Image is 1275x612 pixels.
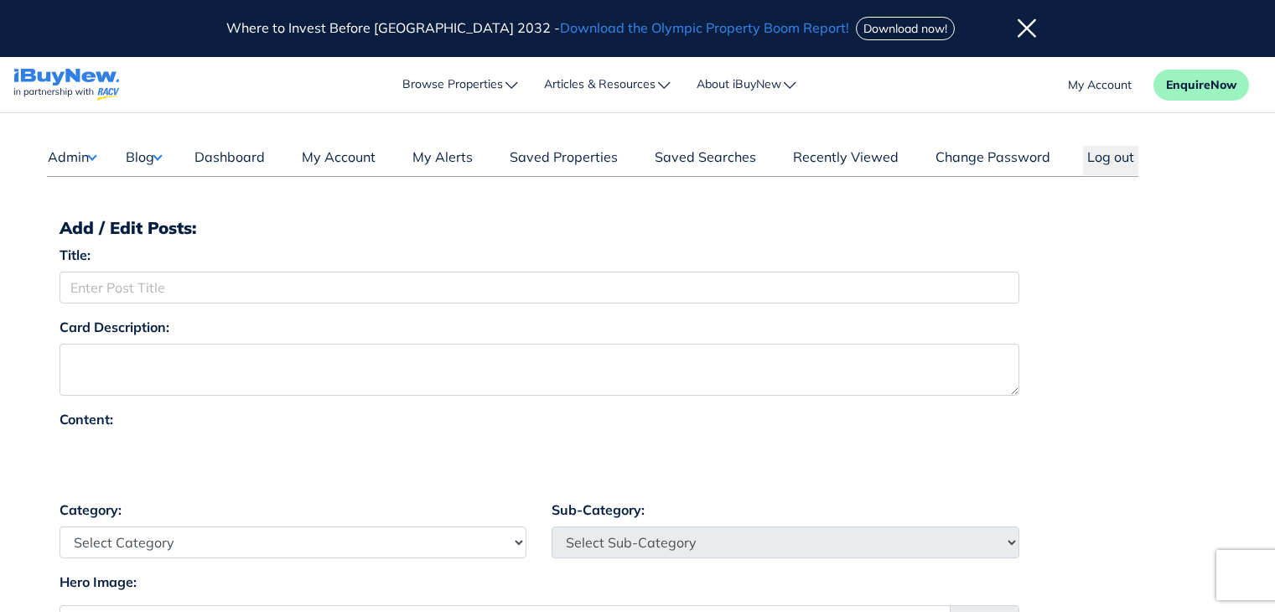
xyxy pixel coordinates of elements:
[298,147,380,175] a: My Account
[408,147,477,175] a: My Alerts
[560,19,849,36] span: Download the Olympic Property Boom Report!
[856,17,955,40] button: Download now!
[60,246,91,263] strong: Title:
[190,147,269,175] a: Dashboard
[13,69,120,101] img: logo
[125,146,162,168] button: Blog
[552,501,645,518] strong: Sub-Category:
[650,147,760,175] a: Saved Searches
[60,411,113,428] strong: Content:
[226,19,853,36] span: Where to Invest Before [GEOGRAPHIC_DATA] 2032 -
[47,146,96,168] button: Admin
[60,573,137,590] strong: Hero Image:
[1083,146,1138,175] button: Log out
[13,65,120,106] a: navigations
[1153,70,1249,101] button: EnquireNow
[1210,77,1236,92] span: Now
[505,147,622,175] a: Saved Properties
[60,319,169,335] strong: Card Description:
[60,501,122,518] strong: Category:
[789,147,903,175] a: Recently Viewed
[1068,76,1132,94] a: account
[60,217,1216,238] h3: Add / Edit Posts:
[60,272,1019,303] input: 255 characters maximum
[931,147,1055,175] a: Change Password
